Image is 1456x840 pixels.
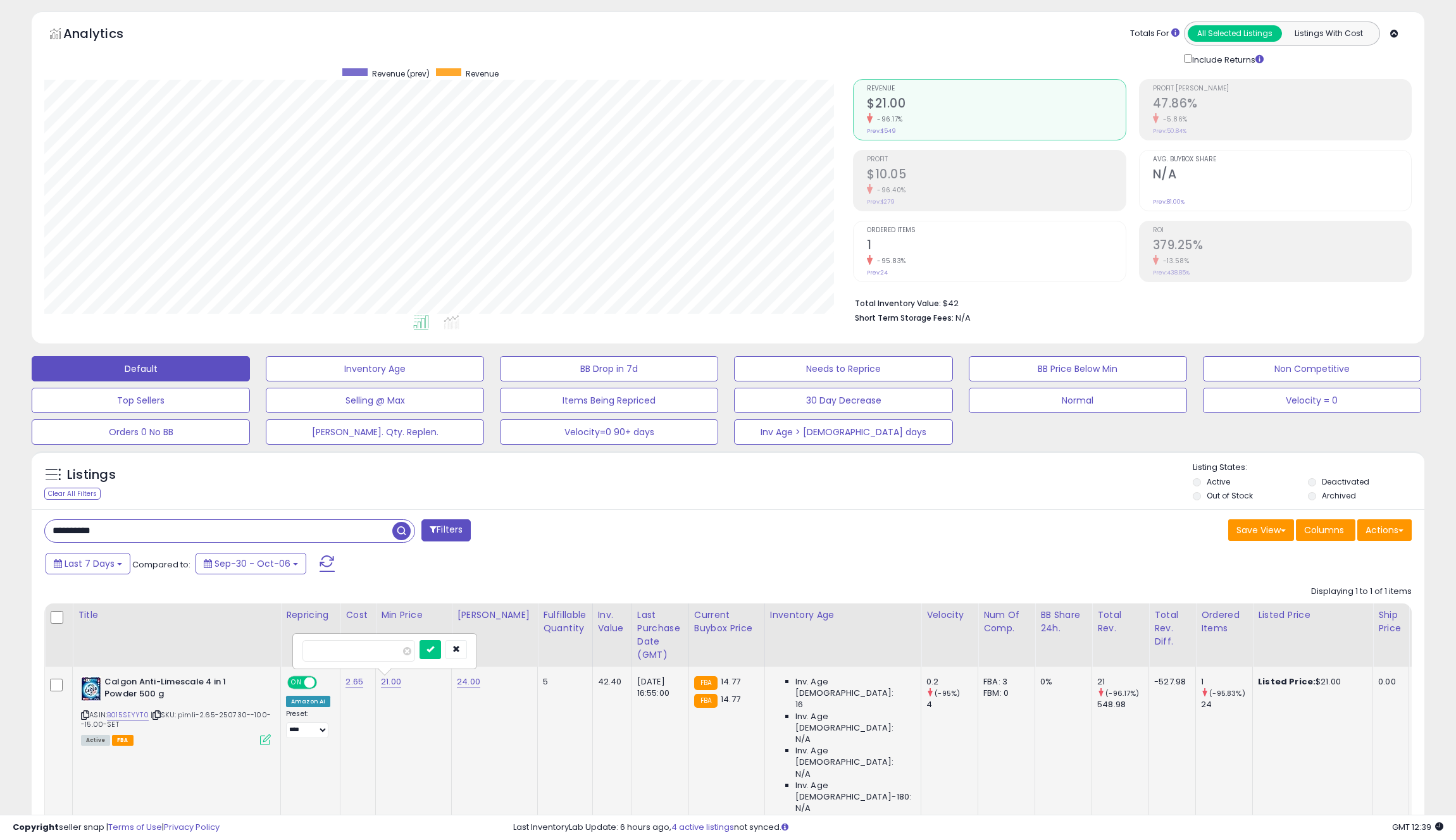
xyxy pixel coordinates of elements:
[345,608,370,622] div: Cost
[795,711,911,734] span: Inv. Age [DEMOGRAPHIC_DATA]:
[81,710,271,729] span: | SKU: pimli-2.65-250730--100--15.00-SET
[969,356,1187,381] button: BB Price Below Min
[671,821,734,833] a: 4 active listings
[289,677,304,688] span: ON
[104,676,258,703] b: Calgon Anti-Limescale 4 in 1 Powder 500 g
[1154,676,1186,688] div: -527.98
[867,127,896,135] small: Prev: $549
[873,114,903,124] small: -96.17%
[1193,462,1424,474] p: Listing States:
[78,608,275,622] div: Title
[32,388,250,413] button: Top Sellers
[32,356,250,381] button: Default
[1153,96,1411,113] h2: 47.86%
[32,419,250,445] button: Orders 0 No BB
[13,821,59,833] strong: Copyright
[1153,127,1186,135] small: Prev: 50.84%
[13,822,220,834] div: seller snap | |
[1357,519,1412,541] button: Actions
[795,780,911,803] span: Inv. Age [DEMOGRAPHIC_DATA]-180:
[1207,490,1253,501] label: Out of Stock
[1311,586,1412,598] div: Displaying 1 to 1 of 1 items
[381,608,446,622] div: Min Price
[381,676,401,688] a: 21.00
[266,419,484,445] button: [PERSON_NAME]. Qty. Replen.
[108,821,162,833] a: Terms of Use
[345,676,363,688] a: 2.65
[926,608,973,622] div: Velocity
[1040,608,1086,635] div: BB Share 24h.
[1159,256,1190,266] small: -13.58%
[873,185,906,195] small: -96.40%
[266,356,484,381] button: Inventory Age
[372,68,430,79] span: Revenue (prev)
[132,559,190,571] span: Compared to:
[1258,608,1367,622] div: Listed Price
[983,688,1025,699] div: FBM: 0
[1378,676,1399,688] div: 0.00
[855,295,1402,310] li: $42
[795,769,811,780] span: N/A
[315,677,335,688] span: OFF
[795,814,862,825] span: Inv. Age 181 Plus:
[867,96,1125,113] h2: $21.00
[1258,676,1363,688] div: $21.00
[1153,269,1190,276] small: Prev: 438.85%
[1281,25,1376,42] button: Listings With Cost
[1154,608,1190,648] div: Total Rev. Diff.
[215,557,290,570] span: Sep-30 - Oct-06
[598,608,626,635] div: Inv. value
[1322,476,1369,487] label: Deactivated
[543,608,587,635] div: Fulfillable Quantity
[500,419,718,445] button: Velocity=0 90+ days
[1209,688,1245,698] small: (-95.83%)
[457,608,532,622] div: [PERSON_NAME]
[694,676,718,690] small: FBA
[855,298,941,309] b: Total Inventory Value:
[734,419,952,445] button: Inv Age > [DEMOGRAPHIC_DATA] days
[637,608,683,662] div: Last Purchase Date (GMT)
[1153,167,1411,184] h2: N/A
[983,676,1025,688] div: FBA: 3
[46,553,130,574] button: Last 7 Days
[795,803,811,814] span: N/A
[44,488,101,500] div: Clear All Filters
[1040,676,1082,688] div: 0%
[1105,688,1139,698] small: (-96.17%)
[734,388,952,413] button: 30 Day Decrease
[867,227,1125,234] span: Ordered Items
[1378,608,1403,635] div: Ship Price
[694,694,718,708] small: FBA
[969,388,1187,413] button: Normal
[770,608,916,622] div: Inventory Age
[1322,490,1356,501] label: Archived
[867,85,1125,92] span: Revenue
[855,312,954,323] b: Short Term Storage Fees:
[983,608,1030,635] div: Num of Comp.
[1097,608,1143,635] div: Total Rev.
[867,167,1125,184] h2: $10.05
[795,676,911,699] span: Inv. Age [DEMOGRAPHIC_DATA]:
[1201,676,1252,688] div: 1
[1188,25,1282,42] button: All Selected Listings
[1201,608,1247,635] div: Ordered Items
[896,814,911,825] span: N/A
[500,356,718,381] button: BB Drop in 7d
[457,676,480,688] a: 24.00
[1207,476,1230,487] label: Active
[1203,388,1421,413] button: Velocity = 0
[466,68,499,79] span: Revenue
[1392,821,1443,833] span: 2025-10-15 12:39 GMT
[926,699,978,710] div: 4
[286,710,330,738] div: Preset:
[867,238,1125,255] h2: 1
[1159,114,1188,124] small: -5.86%
[1258,676,1316,688] b: Listed Price:
[1228,519,1294,541] button: Save View
[286,696,330,707] div: Amazon AI
[1097,699,1148,710] div: 548.98
[543,676,582,688] div: 5
[1153,156,1411,163] span: Avg. Buybox Share
[164,821,220,833] a: Privacy Policy
[286,608,335,622] div: Repricing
